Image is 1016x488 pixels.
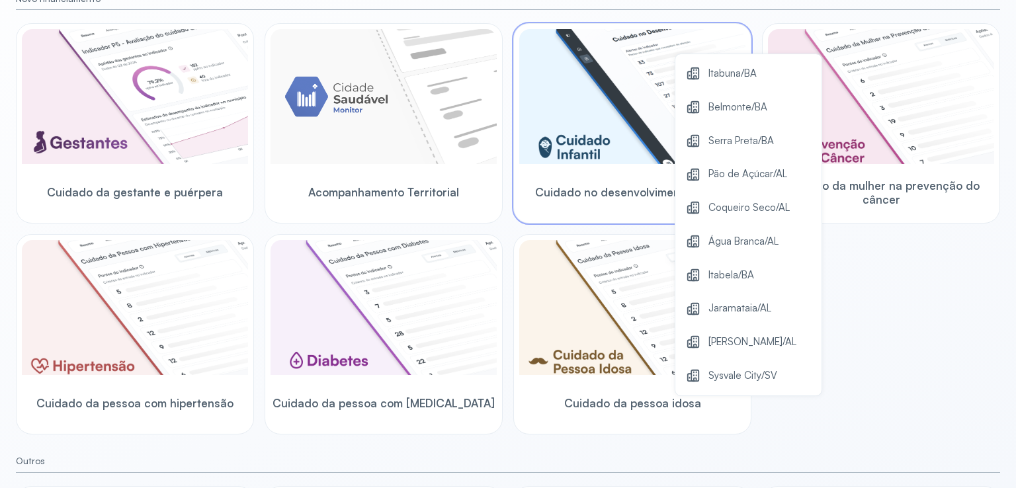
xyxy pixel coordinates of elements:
img: diabetics.png [271,240,497,375]
span: Belmonte/BA [708,99,767,116]
small: Outros [16,456,1000,467]
span: Cuidado da pessoa com hipertensão [36,396,233,410]
span: Itabela/BA [708,266,754,284]
span: Cuidado da mulher na prevenção do câncer [768,179,994,207]
img: pregnants.png [22,29,248,164]
span: Sysvale City/SV [708,367,777,385]
span: Itabuna/BA [708,65,757,83]
img: child-development.png [519,29,745,164]
img: woman-cancer-prevention-care.png [768,29,994,164]
span: Coqueiro Seco/AL [708,199,790,217]
img: hypertension.png [22,240,248,375]
span: Cuidado da pessoa idosa [564,396,701,410]
span: Jaramataia/AL [708,300,771,317]
span: [PERSON_NAME]/AL [708,333,796,351]
span: Cuidado da pessoa com [MEDICAL_DATA] [273,396,495,410]
span: Cuidado no desenvolvimento infantil [535,185,730,199]
span: Serra Preta/BA [708,132,774,150]
span: Acompanhamento Territorial [308,185,459,199]
span: Cuidado da gestante e puérpera [47,185,223,199]
img: placeholder-module-ilustration.png [271,29,497,164]
span: Pão de Açúcar/AL [708,165,787,183]
span: Água Branca/AL [708,233,779,251]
